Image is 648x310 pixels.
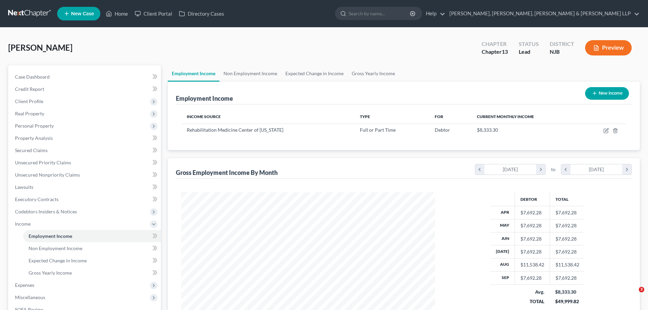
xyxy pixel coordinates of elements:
span: $8,333.30 [477,127,498,133]
span: Secured Claims [15,147,48,153]
span: For [435,114,443,119]
th: Total [550,192,585,206]
a: [PERSON_NAME], [PERSON_NAME], [PERSON_NAME] & [PERSON_NAME] LLP [446,7,639,20]
a: Employment Income [168,65,219,82]
a: Help [422,7,445,20]
a: Home [102,7,131,20]
span: to [551,166,555,173]
div: $11,538.42 [520,261,544,268]
a: Unsecured Nonpriority Claims [10,169,161,181]
span: Client Profile [15,98,43,104]
span: Lawsuits [15,184,33,190]
a: Secured Claims [10,144,161,157]
i: chevron_left [561,164,570,175]
span: Case Dashboard [15,74,50,80]
a: Lawsuits [10,181,161,193]
a: Directory Cases [176,7,228,20]
span: Expected Change in Income [29,258,87,263]
div: Chapter [482,48,508,56]
span: New Case [71,11,94,16]
a: Employment Income [23,230,161,242]
i: chevron_right [536,164,545,175]
span: Income Source [187,114,221,119]
div: Employment Income [176,94,233,102]
a: Property Analysis [10,132,161,144]
span: Unsecured Nonpriority Claims [15,172,80,178]
th: Jun [491,232,515,245]
button: Preview [585,40,632,55]
a: Unsecured Priority Claims [10,157,161,169]
span: Real Property [15,111,44,116]
span: Income [15,221,31,227]
div: Status [519,40,539,48]
input: Search by name... [349,7,411,20]
td: $7,692.28 [550,232,585,245]
div: $7,692.28 [520,275,544,281]
div: $8,333.30 [555,289,579,295]
div: Chapter [482,40,508,48]
span: Personal Property [15,123,54,129]
div: $7,692.28 [520,222,544,229]
div: Lead [519,48,539,56]
td: $7,692.28 [550,272,585,284]
span: [PERSON_NAME] [8,43,72,52]
a: Expected Change in Income [23,255,161,267]
div: $7,692.28 [520,235,544,242]
th: Debtor [515,192,550,206]
span: Codebtors Insiders & Notices [15,209,77,214]
span: Unsecured Priority Claims [15,160,71,165]
div: $49,999.82 [555,298,579,305]
a: Non Employment Income [23,242,161,255]
button: New Income [585,87,629,100]
th: Aug [491,258,515,271]
div: Gross Employment Income By Month [176,168,278,177]
a: Expected Change in Income [281,65,348,82]
a: Credit Report [10,83,161,95]
div: Avg. [520,289,544,295]
span: Expenses [15,282,34,288]
div: TOTAL [520,298,544,305]
th: Sep [491,272,515,284]
th: May [491,219,515,232]
a: Non Employment Income [219,65,281,82]
div: [DATE] [484,164,536,175]
iframe: Intercom live chat [625,287,641,303]
span: Current Monthly Income [477,114,534,119]
span: Non Employment Income [29,245,82,251]
th: Apr [491,206,515,219]
span: Property Analysis [15,135,53,141]
span: Employment Income [29,233,72,239]
span: 13 [502,48,508,55]
span: Rehabilitation Medicine Center of [US_STATE] [187,127,283,133]
div: $7,692.28 [520,209,544,216]
div: NJB [550,48,574,56]
i: chevron_left [475,164,484,175]
a: Client Portal [131,7,176,20]
td: $7,692.28 [550,206,585,219]
a: Case Dashboard [10,71,161,83]
span: Full or Part Time [360,127,396,133]
a: Executory Contracts [10,193,161,206]
span: Miscellaneous [15,294,45,300]
th: [DATE] [491,245,515,258]
span: Debtor [435,127,450,133]
span: Credit Report [15,86,44,92]
span: Executory Contracts [15,196,59,202]
span: Type [360,114,370,119]
div: District [550,40,574,48]
span: Gross Yearly Income [29,270,72,276]
div: $7,692.28 [520,248,544,255]
td: $7,692.28 [550,219,585,232]
a: Gross Yearly Income [348,65,399,82]
td: $11,538.42 [550,258,585,271]
a: Gross Yearly Income [23,267,161,279]
i: chevron_right [622,164,631,175]
td: $7,692.28 [550,245,585,258]
span: 3 [639,287,644,292]
div: [DATE] [570,164,622,175]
